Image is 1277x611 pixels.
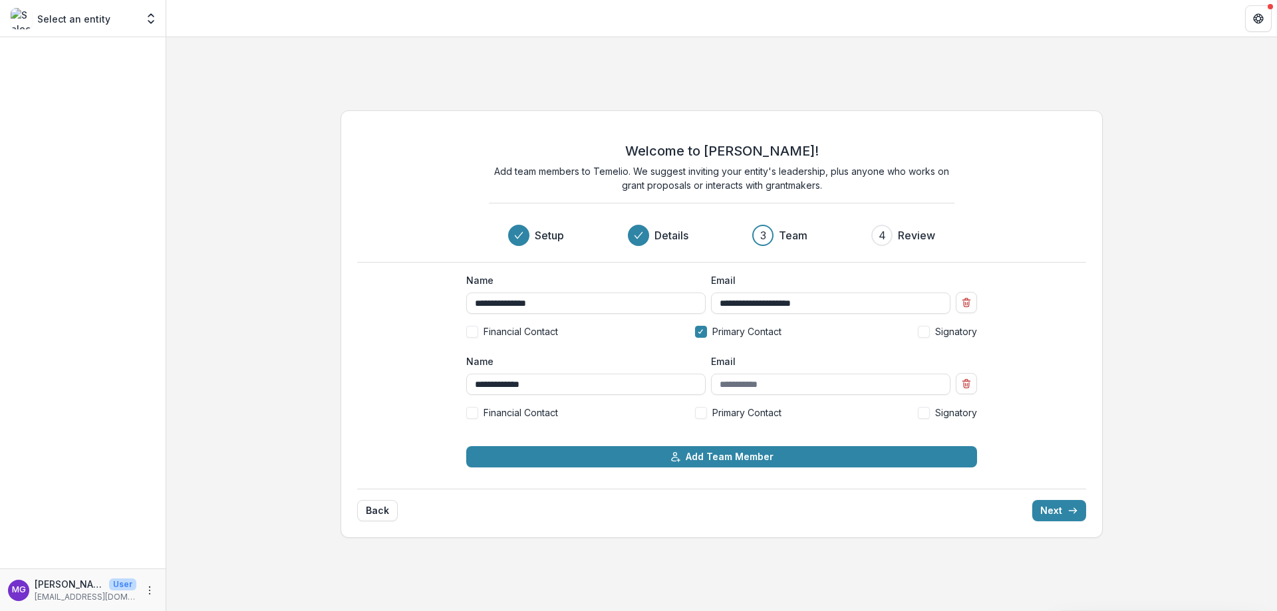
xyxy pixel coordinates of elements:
[35,591,136,603] p: [EMAIL_ADDRESS][DOMAIN_NAME]
[898,227,935,243] h3: Review
[142,582,158,598] button: More
[935,406,977,420] span: Signatory
[484,406,558,420] span: Financial Contact
[109,578,136,590] p: User
[779,227,807,243] h3: Team
[508,225,935,246] div: Progress
[1245,5,1272,32] button: Get Help
[879,227,886,243] div: 4
[466,354,698,368] label: Name
[956,292,977,313] button: Remove team member
[1032,500,1086,521] button: Next
[956,373,977,394] button: Remove team member
[142,5,160,32] button: Open entity switcher
[37,12,110,26] p: Select an entity
[466,446,977,467] button: Add Team Member
[625,143,819,159] h2: Welcome to [PERSON_NAME]!
[711,273,942,287] label: Email
[484,324,558,338] span: Financial Contact
[489,164,954,192] p: Add team members to Temelio. We suggest inviting your entity's leadership, plus anyone who works ...
[654,227,688,243] h3: Details
[357,500,398,521] button: Back
[11,8,32,29] img: Select an entity
[712,324,781,338] span: Primary Contact
[711,354,942,368] label: Email
[466,273,698,287] label: Name
[935,324,977,338] span: Signatory
[35,577,104,591] p: [PERSON_NAME]
[760,227,766,243] div: 3
[535,227,564,243] h3: Setup
[12,586,26,594] div: Mary B. Garcia
[712,406,781,420] span: Primary Contact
